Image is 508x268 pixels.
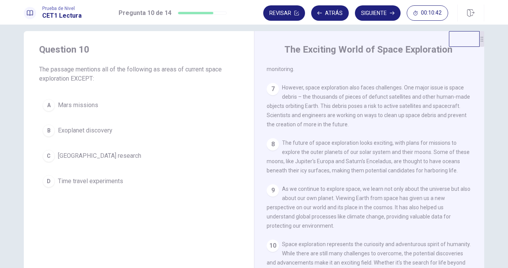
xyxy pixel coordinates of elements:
[267,240,279,252] div: 10
[58,177,123,186] span: Time travel experiments
[39,172,239,191] button: DTime travel experiments
[39,96,239,115] button: AMars missions
[39,65,239,83] span: The passage mentions all of the following as areas of current space exploration EXCEPT:
[267,83,279,95] div: 7
[43,124,55,137] div: B
[39,146,239,165] button: C[GEOGRAPHIC_DATA] research
[267,186,470,229] span: As we continue to explore space, we learn not only about the universe but also about our own plan...
[267,140,470,174] span: The future of space exploration looks exciting, with plans for missions to explore the outer plan...
[119,8,172,18] h1: Pregunta 10 de 14
[42,6,82,11] span: Prueba de Nivel
[58,151,141,160] span: [GEOGRAPHIC_DATA] research
[421,10,442,16] span: 00:10:42
[407,5,448,21] button: 00:10:42
[43,99,55,111] div: A
[311,5,349,21] button: Atrás
[267,84,470,127] span: However, space exploration also faces challenges. One major issue is space debris – the thousands...
[58,101,98,110] span: Mars missions
[284,43,452,56] h4: The Exciting World of Space Exploration
[43,175,55,187] div: D
[39,121,239,140] button: BExoplanet discovery
[58,126,112,135] span: Exoplanet discovery
[39,43,239,56] h4: Question 10
[263,5,305,21] button: Revisar
[355,5,401,21] button: Siguiente
[42,11,82,20] h1: CET1 Lectura
[43,150,55,162] div: C
[267,184,279,197] div: 9
[267,138,279,151] div: 8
